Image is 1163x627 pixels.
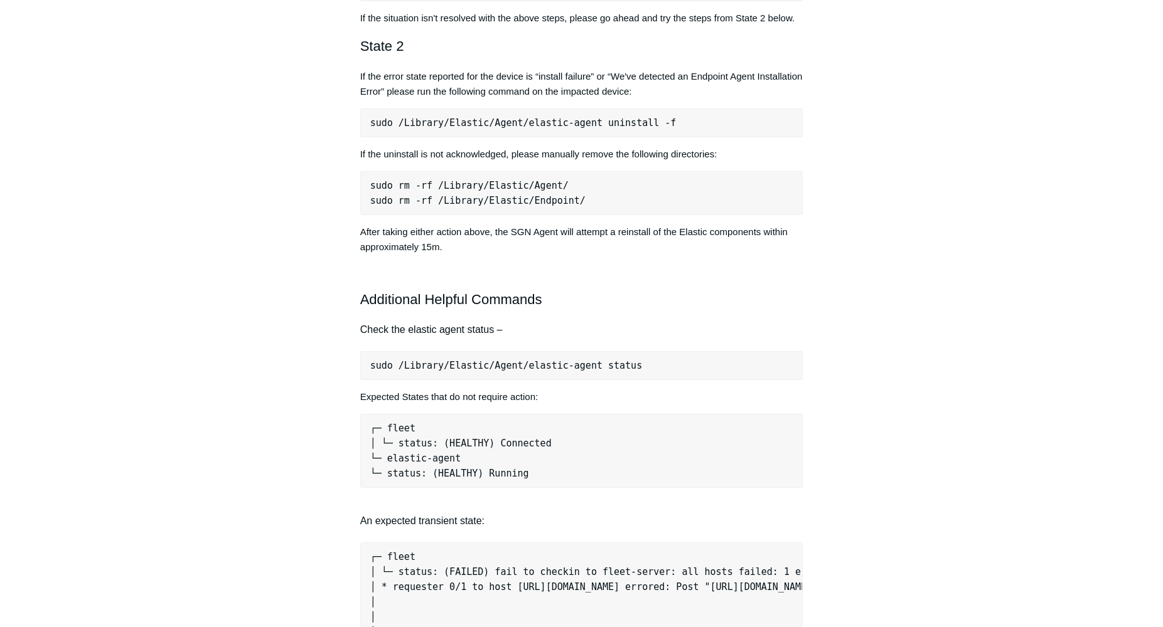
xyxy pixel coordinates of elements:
[360,11,803,26] p: If the situation isn't resolved with the above steps, please go ahead and try the steps from Stat...
[360,35,803,57] h2: State 2
[360,147,803,162] p: If the uninstall is not acknowledged, please manually remove the following directories:
[360,389,803,404] p: Expected States that do not require action:
[360,351,803,380] pre: sudo /Library/Elastic/Agent/elastic-agent status
[360,224,803,255] p: After taking either action above, the SGN Agent will attempt a reinstall of the Elastic component...
[360,171,803,215] pre: sudo rm -rf /Library/Elastic/Agent/ sudo rm -rf /Library/Elastic/Endpoint/
[360,108,803,137] pre: sudo /Library/Elastic/Agent/elastic-agent uninstall -f
[360,288,803,310] h2: Additional Helpful Commands
[360,69,803,99] p: If the error state reported for the device is “install failure” or “We've detected an Endpoint Ag...
[360,497,803,529] h4: An expected transient state:
[360,322,803,338] h4: Check the elastic agent status –
[360,414,803,488] pre: ┌─ fleet │ └─ status: (HEALTHY) Connected └─ elastic-agent └─ status: (HEALTHY) Running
